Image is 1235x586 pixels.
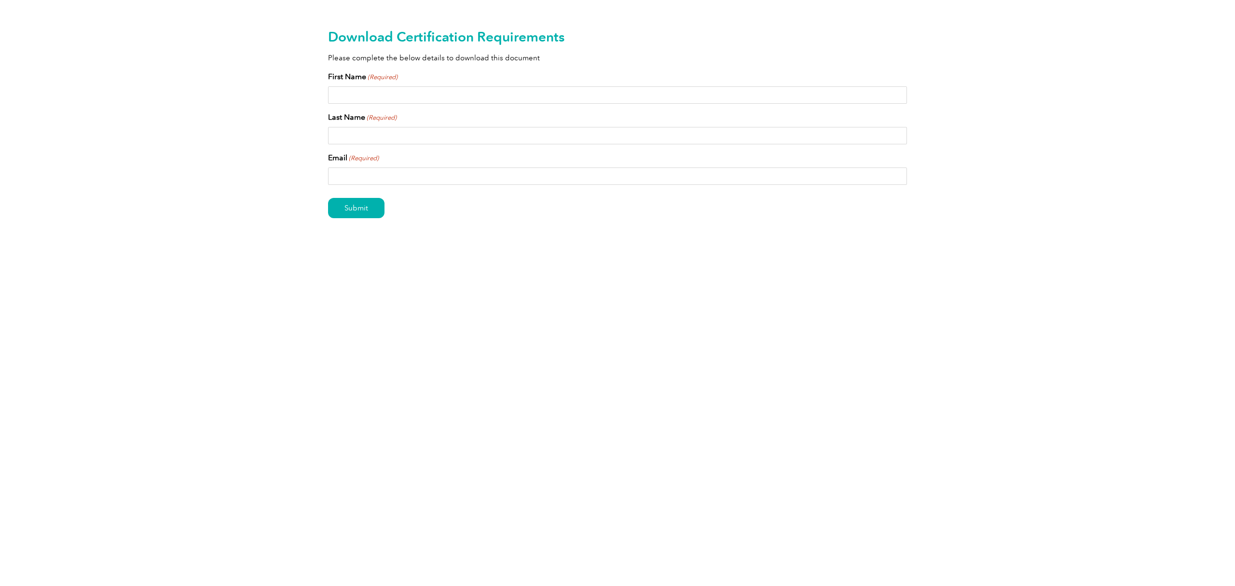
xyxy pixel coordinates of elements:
[328,53,907,63] p: Please complete the below details to download this document
[328,198,384,218] input: Submit
[328,112,397,123] label: Last Name
[328,29,907,44] h2: Download Certification Requirements
[367,72,398,82] span: (Required)
[366,113,397,123] span: (Required)
[328,152,379,164] label: Email
[328,71,398,83] label: First Name
[348,153,379,163] span: (Required)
